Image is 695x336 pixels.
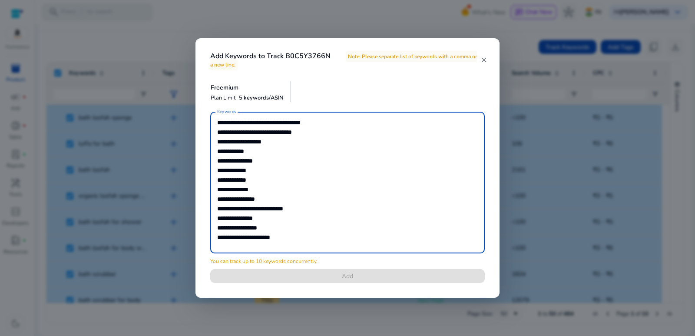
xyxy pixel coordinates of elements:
[211,84,284,92] h5: Freemium
[211,94,284,102] p: Plan Limit -
[210,51,477,70] span: Note: Please separate list of keywords with a comma or a new line.
[210,256,318,265] mat-error: You can track up to 10 keywords concurrently.
[239,94,284,102] span: 5 keywords/ASIN
[480,56,487,64] mat-icon: close
[210,52,480,69] h4: Add Keywords to Track B0C5Y3766N
[217,109,236,115] mat-label: Keywords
